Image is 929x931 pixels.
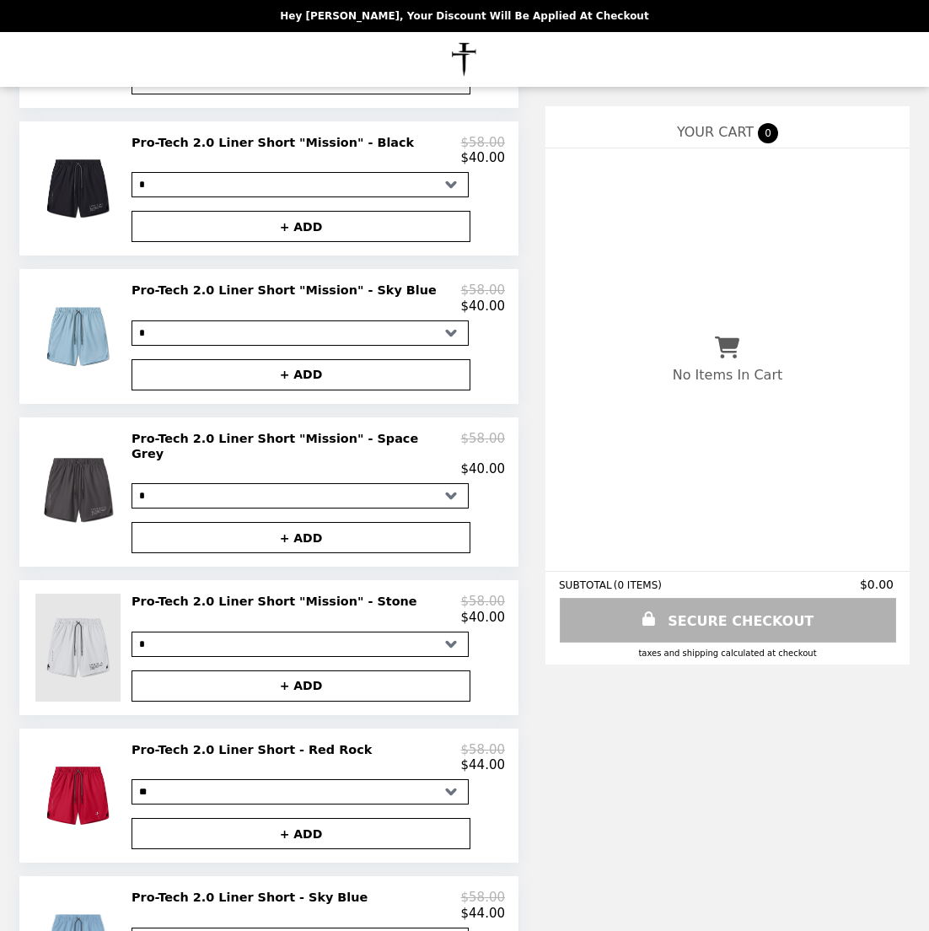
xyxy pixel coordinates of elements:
span: 0 [758,123,778,143]
button: + ADD [132,211,470,242]
p: $40.00 [461,461,506,476]
button: + ADD [132,359,470,390]
button: + ADD [132,818,470,849]
div: Taxes and Shipping calculated at checkout [559,648,896,658]
p: $58.00 [461,135,506,150]
h2: Pro-Tech 2.0 Liner Short "Mission" - Space Grey [132,431,461,462]
p: $44.00 [461,906,506,921]
h2: Pro-Tech 2.0 Liner Short - Red Rock [132,742,379,757]
img: Brand Logo [422,42,508,77]
p: $44.00 [461,757,506,772]
p: $58.00 [461,594,506,609]
h2: Pro-Tech 2.0 Liner Short "Mission" - Stone [132,594,424,609]
h2: Pro-Tech 2.0 Liner Short - Sky Blue [132,890,374,905]
img: Pro-Tech 2.0 Liner Short "Mission" - Sky Blue [35,283,126,390]
select: Select a product variant [132,483,469,509]
p: $40.00 [461,610,506,625]
p: $58.00 [461,283,506,298]
p: $58.00 [461,431,506,462]
span: SUBTOTAL [559,579,614,591]
select: Select a product variant [132,172,469,197]
span: $0.00 [860,578,896,591]
select: Select a product variant [132,779,469,805]
h2: Pro-Tech 2.0 Liner Short "Mission" - Sky Blue [132,283,443,298]
select: Select a product variant [132,632,469,657]
p: No Items In Cart [673,367,782,383]
img: Pro-Tech 2.0 Liner Short - Red Rock [35,742,126,849]
img: Pro-Tech 2.0 Liner Short "Mission" - Space Grey [31,431,130,549]
button: + ADD [132,670,470,702]
img: Pro-Tech 2.0 Liner Short "Mission" - Stone [35,594,126,701]
p: $40.00 [461,150,506,165]
p: $58.00 [461,742,506,757]
h2: Pro-Tech 2.0 Liner Short "Mission" - Black [132,135,421,150]
p: Hey [PERSON_NAME], your discount will be applied at checkout [280,10,648,22]
img: Pro-Tech 2.0 Liner Short "Mission" - Black [35,135,126,242]
span: ( 0 ITEMS ) [614,579,662,591]
span: YOUR CART [677,124,754,140]
p: $40.00 [461,299,506,314]
button: + ADD [132,522,470,553]
p: $58.00 [461,890,506,905]
select: Select a product variant [132,320,469,346]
